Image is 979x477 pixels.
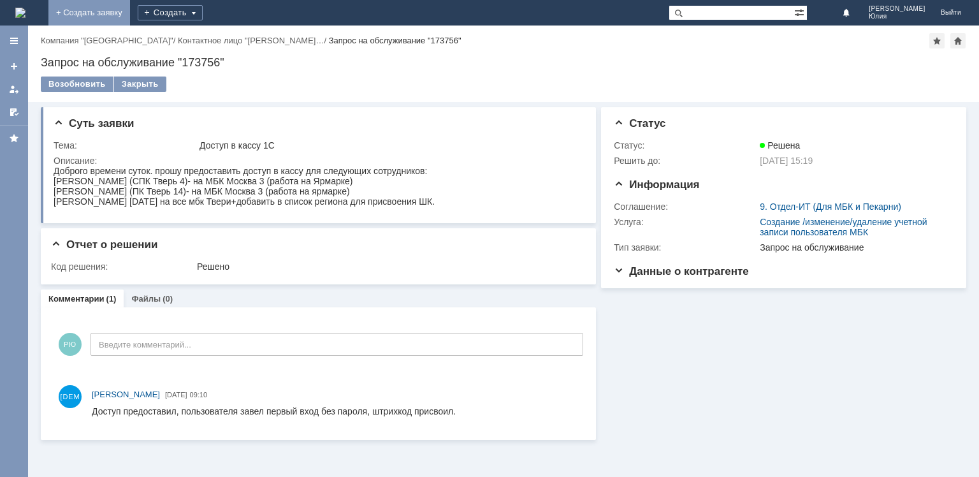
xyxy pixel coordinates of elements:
[54,117,134,129] span: Суть заявки
[614,117,665,129] span: Статус
[165,391,187,399] span: [DATE]
[163,294,173,304] div: (0)
[131,294,161,304] a: Файлы
[106,294,117,304] div: (1)
[15,8,25,18] img: logo
[199,140,578,150] div: Доступ в кассу 1С
[41,36,173,45] a: Компания "[GEOGRAPHIC_DATA]"
[138,5,203,20] div: Создать
[54,140,197,150] div: Тема:
[4,56,24,77] a: Создать заявку
[190,391,208,399] span: 09:10
[794,6,807,18] span: Расширенный поиск
[929,33,945,48] div: Добавить в избранное
[41,36,178,45] div: /
[614,179,699,191] span: Информация
[15,8,25,18] a: Перейти на домашнюю страницу
[760,156,813,166] span: [DATE] 15:19
[59,333,82,356] span: РЮ
[760,242,947,253] div: Запрос на обслуживание
[869,13,925,20] span: Юлия
[178,36,324,45] a: Контактное лицо "[PERSON_NAME]…
[614,242,757,253] div: Тип заявки:
[614,156,757,166] div: Решить до:
[4,102,24,122] a: Мои согласования
[614,265,749,277] span: Данные о контрагенте
[614,217,757,227] div: Услуга:
[760,202,901,212] a: 9. Отдел-ИТ (Для МБК и Пекарни)
[869,5,925,13] span: [PERSON_NAME]
[41,56,966,69] div: Запрос на обслуживание "173756"
[51,261,194,272] div: Код решения:
[92,388,160,401] a: [PERSON_NAME]
[329,36,461,45] div: Запрос на обслуживание "173756"
[760,140,800,150] span: Решена
[54,156,581,166] div: Описание:
[4,79,24,99] a: Мои заявки
[197,261,578,272] div: Решено
[92,390,160,399] span: [PERSON_NAME]
[614,140,757,150] div: Статус:
[178,36,329,45] div: /
[48,294,105,304] a: Комментарии
[760,217,927,237] a: Создание /изменение/удаление учетной записи пользователя МБК
[950,33,966,48] div: Сделать домашней страницей
[51,238,157,251] span: Отчет о решении
[614,202,757,212] div: Соглашение:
